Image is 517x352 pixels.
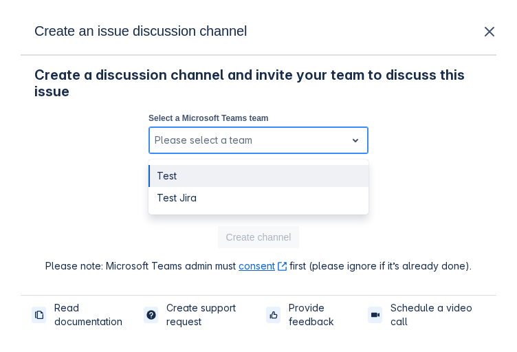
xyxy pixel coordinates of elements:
span: close [481,23,498,40]
div: Test Jira [148,187,368,209]
a: consent [239,260,287,272]
span: feedback [268,309,279,320]
a: close [481,23,498,42]
div: Create an issue discussion channel [21,6,496,56]
a: Read documentation [32,301,144,329]
span: support [146,309,157,320]
button: Create channel [218,226,300,248]
span: documentation [34,309,45,320]
a: Provide feedback [266,301,368,329]
span: videoCall [370,309,381,320]
a: Schedule a video call [368,301,485,329]
h3: Create a discussion channel and invite your team to discuss this issue [34,67,483,100]
label: Select a Microsoft Teams team [148,113,269,124]
span: Read documentation [54,301,138,329]
div: Test [148,165,368,187]
span: Provide feedback [289,301,362,329]
span: open [347,132,364,148]
span: Create support request [166,301,261,329]
span: Schedule a video call [390,301,480,329]
span: Please note: Microsoft Teams admin must first (please ignore if it’s already done). [45,259,472,273]
a: Create support request [144,301,266,329]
